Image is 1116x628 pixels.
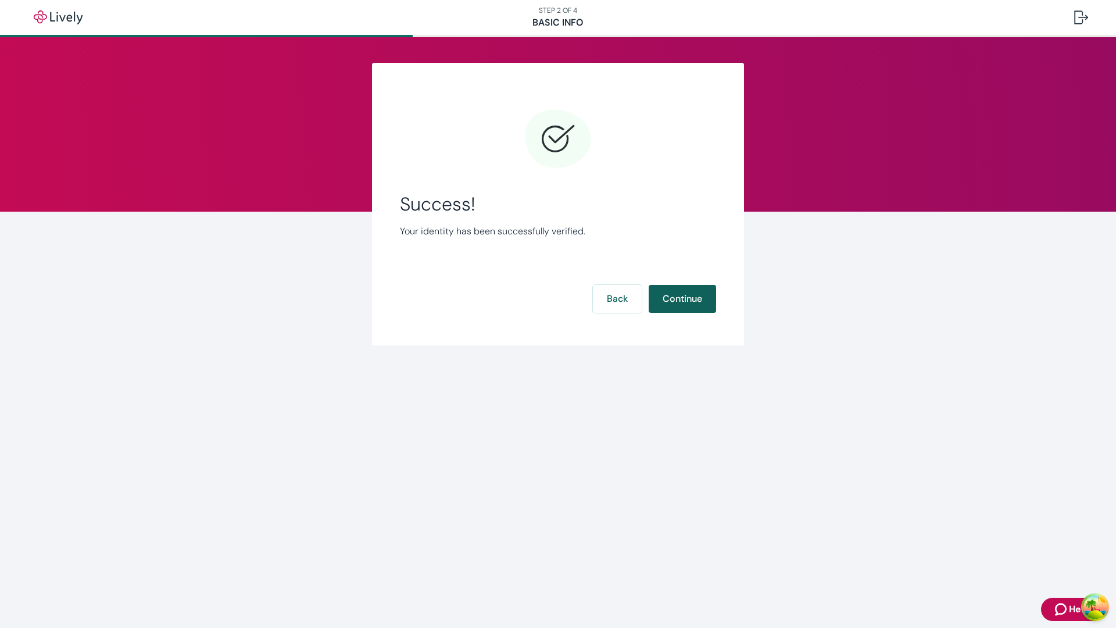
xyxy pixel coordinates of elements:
[26,10,91,24] img: Lively
[400,193,716,215] span: Success!
[1055,602,1069,616] svg: Zendesk support icon
[400,224,716,238] p: Your identity has been successfully verified.
[1065,3,1097,31] button: Log out
[649,285,716,313] button: Continue
[1041,598,1103,621] button: Zendesk support iconHelp
[1083,595,1107,619] button: Open Tanstack query devtools
[523,105,593,174] svg: Checkmark icon
[593,285,642,313] button: Back
[1069,602,1089,616] span: Help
